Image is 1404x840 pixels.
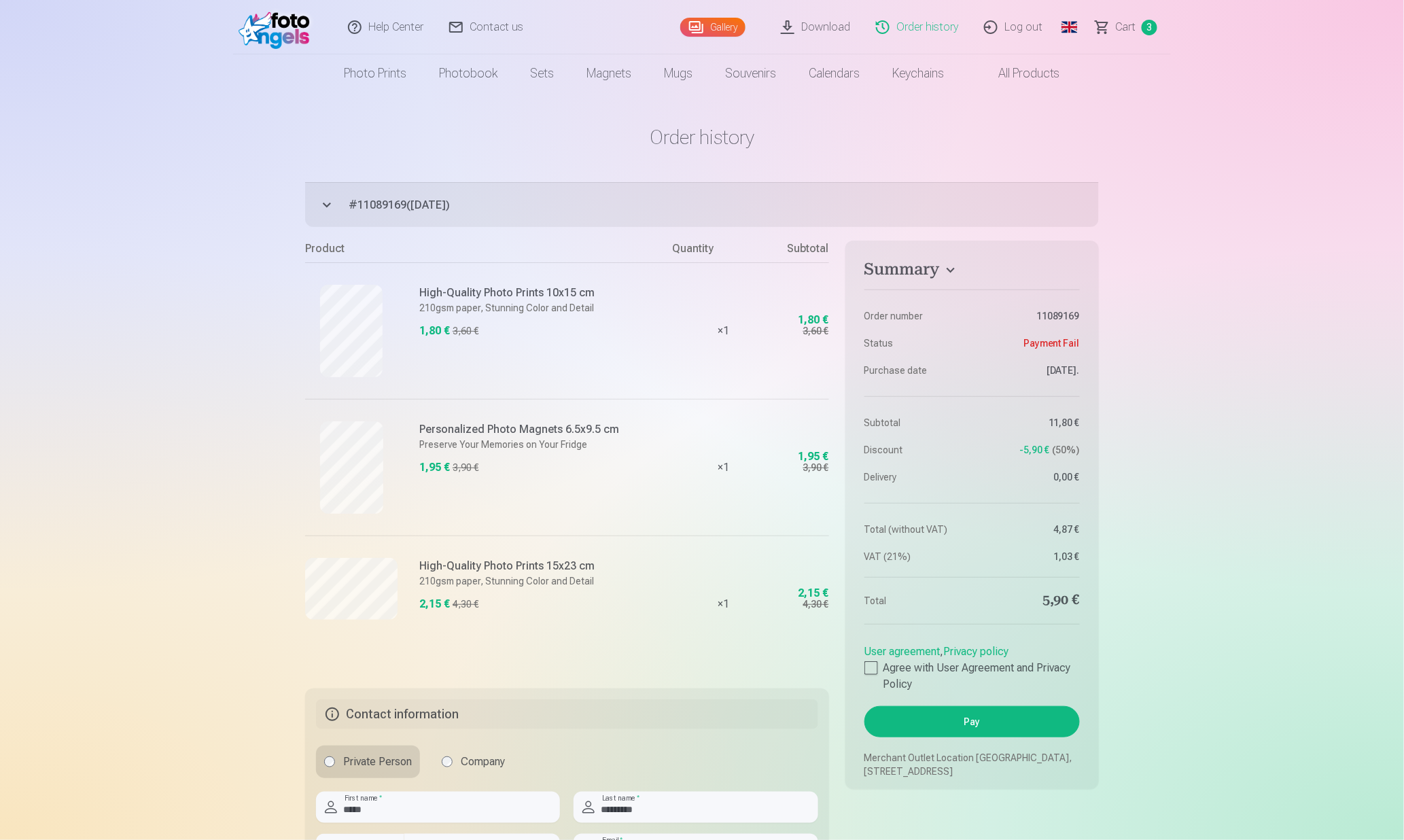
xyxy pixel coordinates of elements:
span: 3 [1142,20,1157,35]
dd: 1,03 € [979,550,1080,563]
div: 3,90 € [453,461,478,474]
div: 1,95 € [798,453,829,461]
dt: Order number [864,309,966,323]
div: × 1 [673,262,775,399]
span: 50 % [1052,443,1080,457]
img: /fa1 [239,5,317,49]
a: User agreement [864,645,941,658]
a: Sets [514,54,570,92]
dd: 11089169 [979,309,1080,323]
span: # 11089169 ( [DATE] ) [349,197,1099,213]
span: -5,90 € [1019,443,1049,457]
a: Gallery [680,18,745,37]
div: 3,60 € [453,324,478,338]
h6: Personalized Photo Magnets 6.5x9.5 cm [419,421,665,438]
a: Magnets [570,54,648,92]
dd: 5,90 € [979,591,1080,610]
dd: 0,00 € [979,470,1080,484]
button: #11089169([DATE]) [305,182,1099,227]
a: Keychains [876,54,960,92]
dt: Subtotal [864,416,966,430]
h1: Order history [305,125,1099,150]
a: Photo prints [328,54,423,92]
dt: VAT (21%) [864,550,966,563]
p: Merchant Outlet Location [GEOGRAPHIC_DATA], [STREET_ADDRESS] [864,751,1080,778]
label: Agree with User Agreement and Privacy Policy [864,660,1080,693]
div: 1,80 € [419,323,450,339]
div: Subtotal [775,241,829,262]
dt: Total [864,591,966,610]
div: , [864,638,1080,693]
a: Mugs [648,54,709,92]
dd: [DATE]. [979,364,1080,377]
a: Calendars [792,54,876,92]
dd: 11,80 € [979,416,1080,430]
a: Privacy policy [944,645,1009,658]
button: Pay [864,706,1080,737]
div: 1,95 € [419,459,450,476]
dt: Delivery [864,470,966,484]
dt: Status [864,336,966,350]
p: 210gsm paper, Stunning Color and Detail [419,301,665,315]
dt: Discount [864,443,966,457]
div: Quantity [673,241,775,262]
h6: High-Quality Photo Prints 15x23 cm [419,558,665,574]
h5: Contact information [316,699,818,729]
p: Preserve Your Memories on Your Fridge [419,438,665,451]
input: Private Person [324,756,335,767]
input: Company [442,756,453,767]
label: Private Person [316,746,420,778]
div: × 1 [673,399,775,536]
div: 3,90 € [803,461,829,474]
h6: High-Quality Photo Prints 10x15 cm [419,285,665,301]
p: 210gsm paper, Stunning Color and Detail [419,574,665,588]
a: All products [960,54,1076,92]
div: 2,15 € [798,589,829,597]
dd: 4,87 € [979,523,1080,536]
div: 3,60 € [803,324,829,338]
dt: Purchase date [864,364,966,377]
dt: Total (without VAT) [864,523,966,536]
div: Product [305,241,673,262]
label: Company [434,746,513,778]
a: Souvenirs [709,54,792,92]
div: 4,30 € [453,597,478,611]
span: Payment Fail [1023,336,1080,350]
div: 4,30 € [803,597,829,611]
div: × 1 [673,536,775,672]
a: Photobook [423,54,514,92]
div: 2,15 € [419,596,450,612]
div: 1,80 € [798,316,829,324]
button: Summary [864,260,1080,284]
span: Сart [1116,19,1136,35]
